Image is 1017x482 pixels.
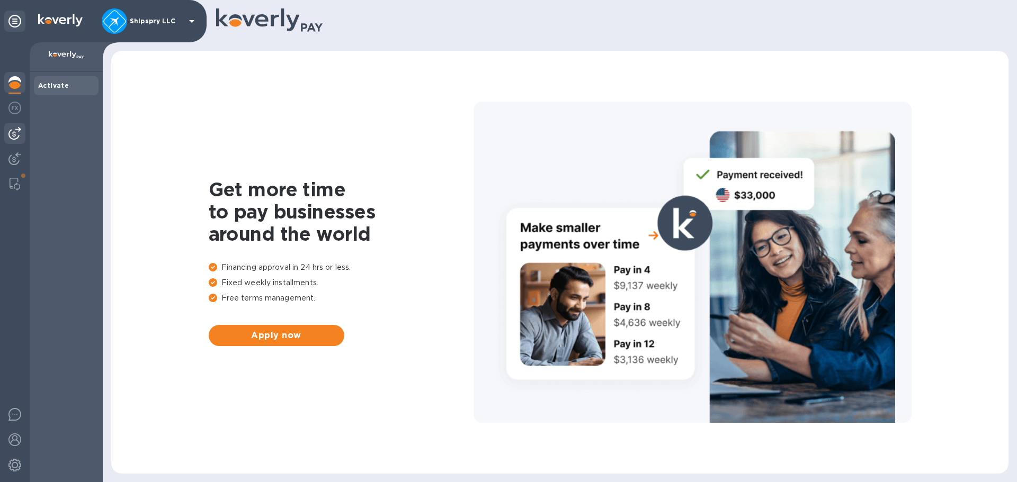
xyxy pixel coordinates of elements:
div: Unpin categories [4,11,25,32]
p: Fixed weekly installments. [209,277,474,288]
img: Foreign exchange [8,102,21,114]
img: Logo [38,14,83,26]
span: Apply now [217,329,336,342]
p: Free terms management. [209,293,474,304]
button: Apply now [209,325,344,346]
h1: Get more time to pay businesses around the world [209,178,474,245]
p: Shipspry LLC [130,17,183,25]
b: Activate [38,81,69,89]
p: Financing approval in 24 hrs or less. [209,262,474,273]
